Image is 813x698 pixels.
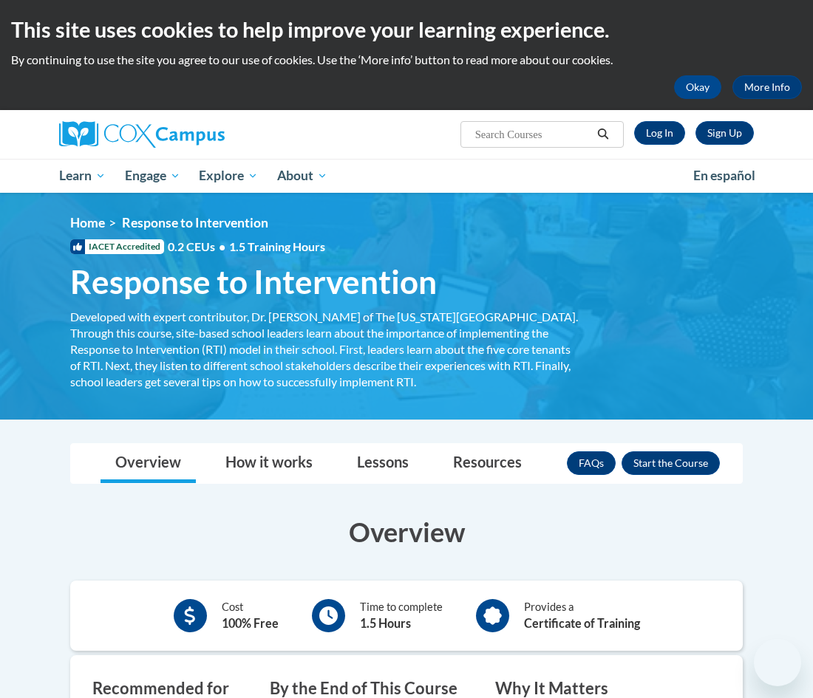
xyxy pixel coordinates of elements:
span: • [219,239,225,253]
button: Okay [674,75,721,99]
div: Developed with expert contributor, Dr. [PERSON_NAME] of The [US_STATE][GEOGRAPHIC_DATA]. Through ... [70,309,580,390]
p: By continuing to use the site you agree to our use of cookies. Use the ‘More info’ button to read... [11,52,802,68]
a: About [268,159,337,193]
iframe: Button to launch messaging window [754,639,801,686]
div: Time to complete [360,599,443,632]
a: Cox Campus [59,121,276,148]
div: Provides a [524,599,640,632]
a: How it works [211,444,327,483]
a: Overview [101,444,196,483]
h2: This site uses cookies to help improve your learning experience. [11,15,802,44]
div: Main menu [48,159,765,193]
img: Cox Campus [59,121,225,148]
span: About [277,167,327,185]
b: Certificate of Training [524,616,640,630]
b: 1.5 Hours [360,616,411,630]
button: Enroll [622,451,720,475]
a: Log In [634,121,685,145]
a: Lessons [342,444,423,483]
span: En español [693,168,755,183]
span: Response to Intervention [70,262,437,301]
span: Engage [125,167,180,185]
span: Explore [199,167,258,185]
input: Search Courses [474,126,592,143]
span: 1.5 Training Hours [229,239,325,253]
a: Home [70,215,105,230]
h3: Overview [70,513,743,550]
div: Cost [222,599,279,632]
a: Resources [438,444,537,483]
button: Search [592,126,614,143]
a: Register [695,121,754,145]
span: 0.2 CEUs [168,239,325,255]
span: Response to Intervention [122,215,268,230]
b: 100% Free [222,616,279,630]
a: Engage [115,159,190,193]
a: More Info [732,75,802,99]
a: Explore [189,159,268,193]
span: Learn [59,167,106,185]
a: FAQs [567,451,616,475]
a: En español [684,160,765,191]
span: IACET Accredited [70,239,164,254]
a: Learn [50,159,115,193]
